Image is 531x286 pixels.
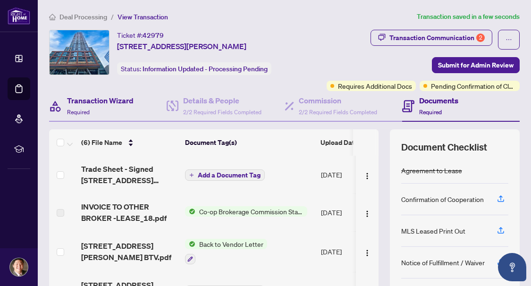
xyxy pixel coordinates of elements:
span: 2/2 Required Fields Completed [183,109,261,116]
img: Profile Icon [10,258,28,276]
span: Document Checklist [401,141,487,154]
img: logo [8,7,30,25]
span: Trade Sheet - Signed [STREET_ADDRESS][PERSON_NAME] - C12262823.pdf [81,163,177,186]
span: INVOICE TO OTHER BROKER -LEASE_18.pdf [81,201,177,224]
img: Logo [363,210,371,218]
span: Pending Confirmation of Closing [431,81,516,91]
th: Upload Date [317,129,381,156]
h4: Transaction Wizard [67,95,134,106]
span: View Transaction [118,13,168,21]
span: (6) File Name [81,137,122,148]
th: (6) File Name [77,129,181,156]
img: Logo [363,172,371,180]
div: MLS Leased Print Out [401,226,465,236]
span: Add a Document Tag [198,172,261,178]
td: [DATE] [317,231,381,272]
article: Transaction saved in a few seconds [417,11,520,22]
div: Transaction Communication [389,30,485,45]
span: 42979 [143,31,164,40]
button: Open asap [498,253,526,281]
span: Required [67,109,90,116]
span: home [49,14,56,20]
div: 2 [476,34,485,42]
span: Submit for Admin Review [438,58,514,73]
span: [STREET_ADDRESS][PERSON_NAME] BTV.pdf [81,240,177,263]
button: Status IconBack to Vendor Letter [185,239,267,264]
span: Co-op Brokerage Commission Statement [195,206,307,217]
span: Deal Processing [59,13,107,21]
div: Status: [117,62,271,75]
img: Status Icon [185,239,195,249]
div: Agreement to Lease [401,165,462,176]
th: Document Tag(s) [181,129,317,156]
td: [DATE] [317,193,381,231]
span: Back to Vendor Letter [195,239,267,249]
h4: Commission [299,95,377,106]
img: IMG-C12262823_1.jpg [50,30,109,75]
span: Requires Additional Docs [338,81,412,91]
h4: Documents [419,95,458,106]
button: Logo [360,244,375,259]
span: [STREET_ADDRESS][PERSON_NAME] [117,41,246,52]
button: Logo [360,167,375,182]
span: plus [189,173,194,177]
img: Status Icon [185,206,195,217]
span: ellipsis [506,36,512,43]
button: Transaction Communication2 [371,30,492,46]
button: Add a Document Tag [185,169,265,181]
div: Ticket #: [117,30,164,41]
button: Logo [360,205,375,220]
span: 2/2 Required Fields Completed [299,109,377,116]
li: / [111,11,114,22]
h4: Details & People [183,95,261,106]
div: Confirmation of Cooperation [401,194,484,204]
img: Logo [363,249,371,257]
div: Notice of Fulfillment / Waiver [401,257,485,268]
button: Submit for Admin Review [432,57,520,73]
td: [DATE] [317,156,381,193]
span: Required [419,109,442,116]
span: Upload Date [320,137,358,148]
button: Status IconCo-op Brokerage Commission Statement [185,206,307,217]
span: Information Updated - Processing Pending [143,65,268,73]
